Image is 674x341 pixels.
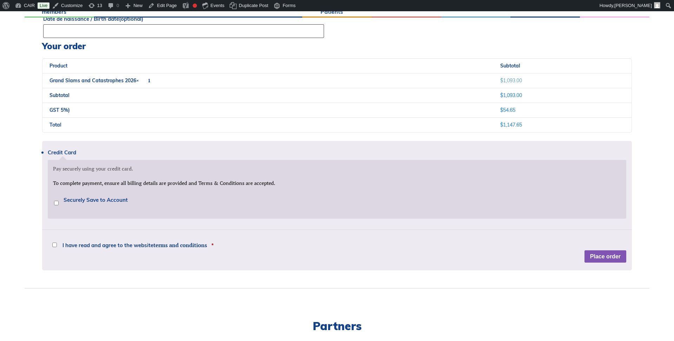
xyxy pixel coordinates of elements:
span: $ [500,122,503,128]
span: $ [500,92,503,98]
bdi: 1,147.65 [500,122,522,128]
bdi: 1,093.00 [500,77,522,84]
th: Total [42,117,493,132]
th: GST 5%) [42,103,493,117]
strong: × 1 [136,77,152,84]
span: $ [500,107,503,113]
input: I have read and agree to the websiteterms and conditions * [52,243,57,247]
h3: Your order [42,41,632,51]
th: Subtotal [42,88,493,103]
div: Focus keyphrase not set [193,4,197,8]
a: Live [38,2,49,9]
a: terms and conditions [153,242,207,249]
th: Subtotal [493,59,632,73]
h2: Partners [25,320,649,332]
p: Pay securely using your credit card. [53,165,621,173]
span: [PERSON_NAME] [614,3,652,8]
td: Grand Slams and Catastrophes 2026 [42,73,493,88]
span: I have read and agree to the website [62,243,207,248]
span: 54.65 [500,107,515,113]
bdi: 1,093.00 [500,92,522,98]
th: Product [42,59,493,73]
label: Credit Card [48,150,626,155]
span: (optional) [119,15,143,22]
label: Securely Save to Account [64,197,128,203]
span: To complete payment, ensure all billing details are provided and Terms & Conditions are accepted. [53,180,275,186]
label: Date de naissance / Birth date [43,14,324,24]
button: Place order [584,250,626,263]
span: $ [500,77,503,84]
fieldset: Payment Info [53,180,621,214]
